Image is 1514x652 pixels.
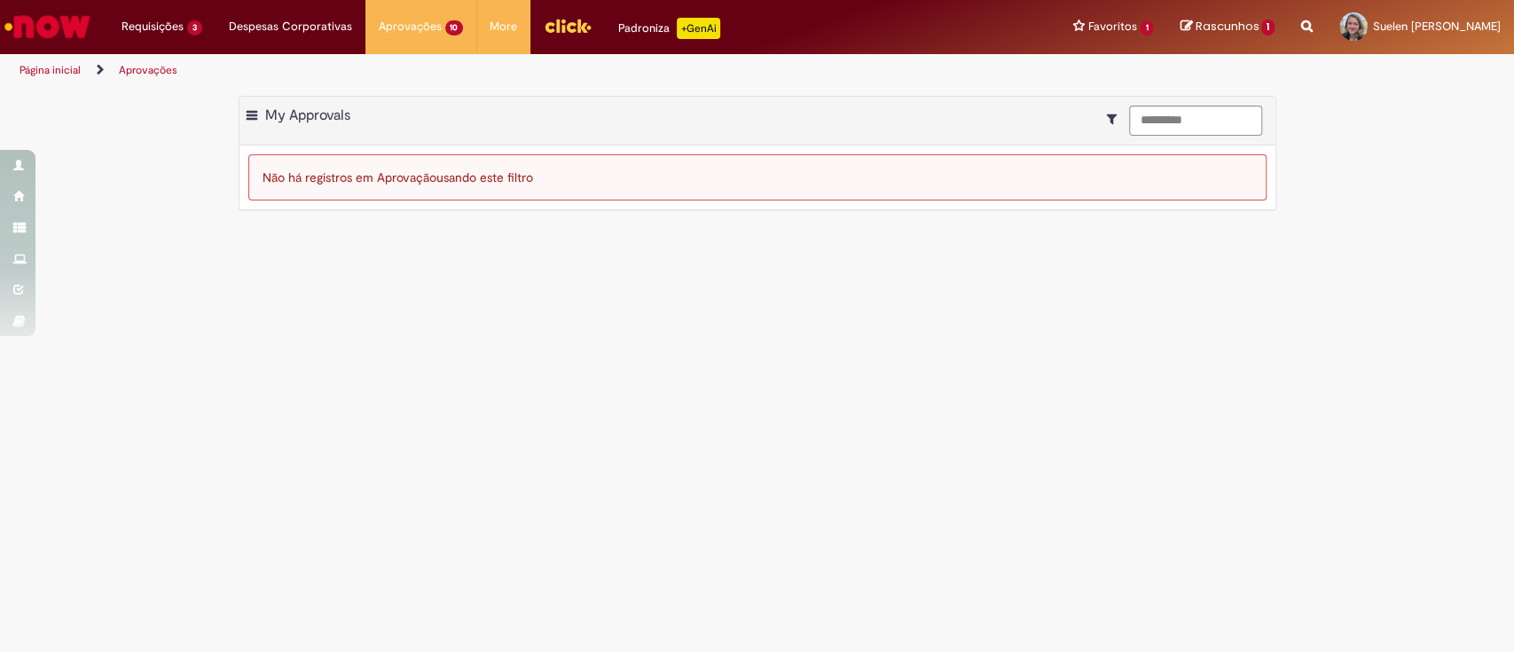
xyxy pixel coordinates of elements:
[119,63,177,77] a: Aprovações
[1195,18,1259,35] span: Rascunhos
[445,20,464,35] span: 10
[436,169,533,185] span: usando este filtro
[2,9,93,44] img: ServiceNow
[490,18,517,35] span: More
[122,18,184,35] span: Requisições
[20,63,81,77] a: Página inicial
[1261,20,1275,35] span: 1
[229,18,352,35] span: Despesas Corporativas
[618,18,720,39] div: Padroniza
[379,18,442,35] span: Aprovações
[265,106,350,124] span: My Approvals
[248,154,1267,200] div: Não há registros em Aprovação
[1088,18,1137,35] span: Favoritos
[544,12,592,39] img: click_logo_yellow_360x200.png
[677,18,720,39] p: +GenAi
[1107,113,1126,125] i: Mostrar filtros para: Suas Solicitações
[1180,19,1275,35] a: Rascunhos
[1373,19,1501,34] span: Suelen [PERSON_NAME]
[1141,20,1154,35] span: 1
[187,20,202,35] span: 3
[13,54,996,87] ul: Trilhas de página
